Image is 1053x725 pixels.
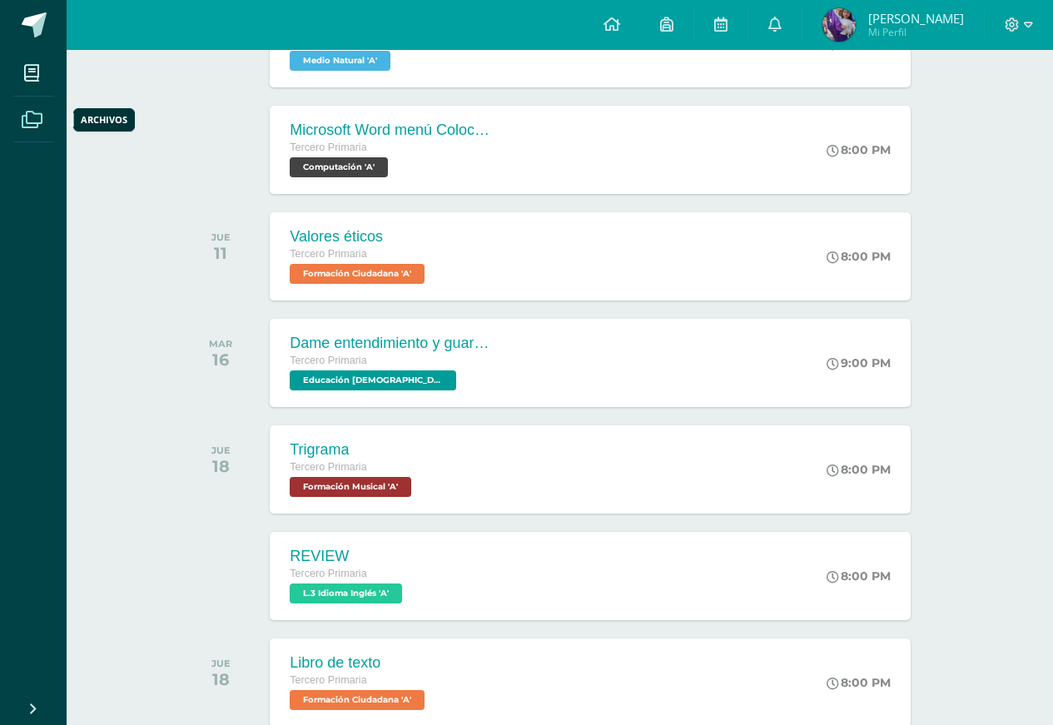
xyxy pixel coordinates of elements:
div: REVIEW [290,548,406,565]
div: JUE [211,444,231,456]
div: Dame entendimiento y guardare tu palabra [290,335,489,352]
div: 8:00 PM [827,462,891,477]
div: 18 [211,669,231,689]
div: 11 [211,243,231,263]
span: [PERSON_NAME] [868,10,964,27]
span: Formación Musical 'A' [290,477,411,497]
div: Microsoft Word menú Colocación de márgenes [290,122,489,139]
span: Tercero Primaria [290,674,366,686]
div: Archivos [81,113,127,126]
span: Mi Perfil [868,25,964,39]
span: Medio Natural 'A' [290,51,390,71]
div: 18 [211,456,231,476]
img: abe80da0e5aa6d0c9778ca9f3ffccf7b.png [822,8,856,42]
span: Educación Cristiana 'A' [290,370,456,390]
div: Libro de texto [290,654,429,672]
div: MAR [209,338,232,350]
div: Trigrama [290,441,415,459]
span: Tercero Primaria [290,461,366,473]
div: 8:00 PM [827,675,891,690]
span: L.3 Idioma Inglés 'A' [290,583,402,603]
div: Valores éticos [290,228,429,246]
div: 16 [209,350,232,370]
div: 8:00 PM [827,142,891,157]
div: JUE [211,658,231,669]
span: Formación Ciudadana 'A' [290,264,425,284]
div: 9:00 PM [827,355,891,370]
span: Tercero Primaria [290,248,366,260]
div: 8:00 PM [827,569,891,583]
span: Formación Ciudadana 'A' [290,690,425,710]
span: Tercero Primaria [290,142,366,153]
div: 8:00 PM [827,249,891,264]
span: Tercero Primaria [290,568,366,579]
div: JUE [211,231,231,243]
span: Tercero Primaria [290,355,366,366]
span: Computación 'A' [290,157,388,177]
